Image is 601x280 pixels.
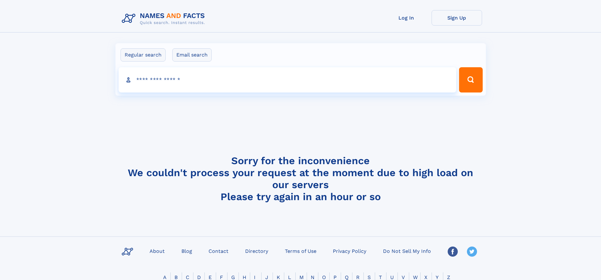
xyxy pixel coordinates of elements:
h4: Sorry for the inconvenience We couldn't process your request at the moment due to high load on ou... [119,155,482,203]
a: Contact [206,246,231,255]
a: Directory [243,246,271,255]
a: Blog [179,246,195,255]
a: About [147,246,167,255]
a: Do Not Sell My Info [380,246,433,255]
img: Facebook [448,247,458,257]
label: Regular search [121,48,166,62]
a: Log In [381,10,432,26]
label: Email search [172,48,212,62]
a: Terms of Use [282,246,319,255]
input: search input [119,67,457,92]
button: Search Button [459,67,482,92]
img: Logo Names and Facts [119,10,210,27]
a: Privacy Policy [330,246,369,255]
a: Sign Up [432,10,482,26]
img: Twitter [467,247,477,257]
